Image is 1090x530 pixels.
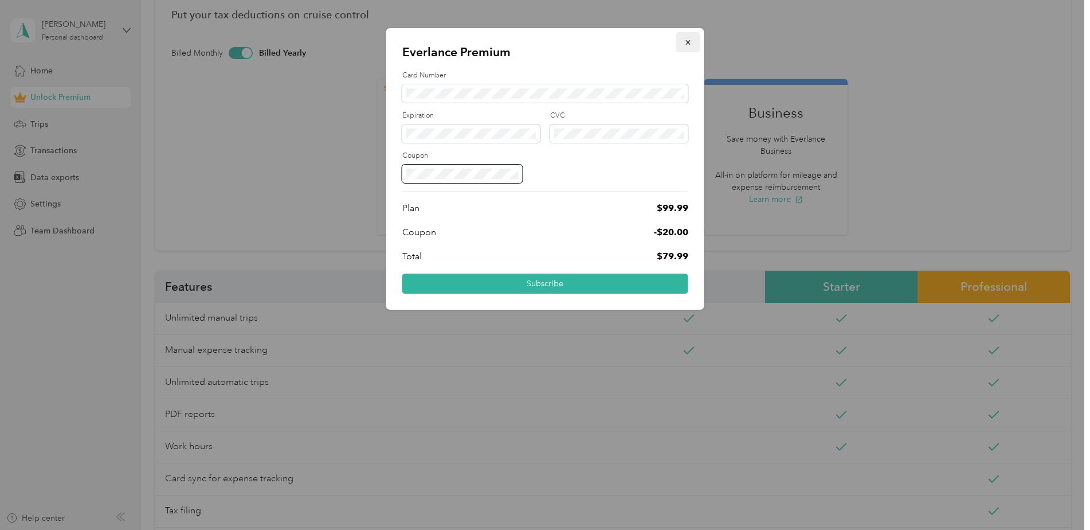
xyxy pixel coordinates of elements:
[550,111,688,121] label: CVC
[402,151,688,161] label: Coupon
[402,71,688,81] label: Card Number
[657,250,688,264] p: $79.99
[402,201,419,216] p: Plan
[654,225,688,240] p: -$ 20.00
[402,44,688,60] p: Everlance Premium
[1026,466,1090,530] iframe: Everlance-gr Chat Button Frame
[402,111,540,121] label: Expiration
[657,201,688,216] p: $ 99.99
[402,274,688,294] button: Subscribe
[402,250,422,264] p: Total
[402,225,436,240] p: Coupon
